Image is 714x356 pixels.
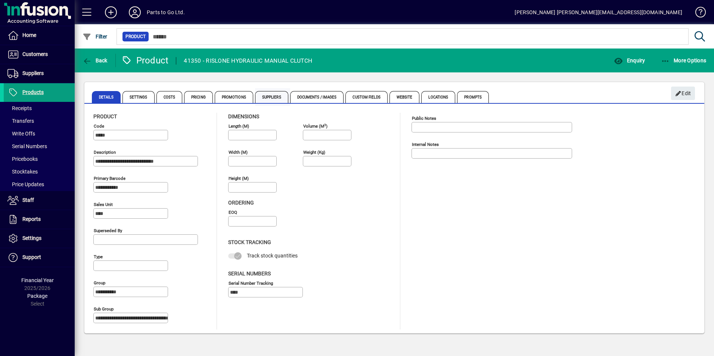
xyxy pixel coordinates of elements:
[7,143,47,149] span: Serial Numbers
[122,91,155,103] span: Settings
[81,54,109,67] button: Back
[4,115,75,127] a: Transfers
[229,124,249,129] mat-label: Length (m)
[324,123,326,127] sup: 3
[4,248,75,267] a: Support
[7,156,38,162] span: Pricebooks
[412,142,439,147] mat-label: Internal Notes
[22,254,41,260] span: Support
[22,51,48,57] span: Customers
[94,150,116,155] mat-label: Description
[457,91,489,103] span: Prompts
[22,235,41,241] span: Settings
[4,210,75,229] a: Reports
[94,176,125,181] mat-label: Primary barcode
[27,293,47,299] span: Package
[7,181,44,187] span: Price Updates
[4,45,75,64] a: Customers
[255,91,288,103] span: Suppliers
[228,113,259,119] span: Dimensions
[156,91,183,103] span: Costs
[215,91,253,103] span: Promotions
[22,89,44,95] span: Products
[22,70,44,76] span: Suppliers
[125,33,146,40] span: Product
[94,202,113,207] mat-label: Sales unit
[515,6,682,18] div: [PERSON_NAME] [PERSON_NAME][EMAIL_ADDRESS][DOMAIN_NAME]
[99,6,123,19] button: Add
[229,150,248,155] mat-label: Width (m)
[671,87,695,100] button: Edit
[7,118,34,124] span: Transfers
[184,55,312,67] div: 41350 - RISLONE HYDRAULIC MANUAL CLUTCH
[7,105,32,111] span: Receipts
[7,131,35,137] span: Write Offs
[659,54,708,67] button: More Options
[412,116,436,121] mat-label: Public Notes
[121,54,169,66] div: Product
[4,140,75,153] a: Serial Numbers
[4,26,75,45] a: Home
[229,176,249,181] mat-label: Height (m)
[614,57,645,63] span: Enquiry
[4,178,75,191] a: Price Updates
[4,127,75,140] a: Write Offs
[21,277,54,283] span: Financial Year
[123,6,147,19] button: Profile
[83,34,108,40] span: Filter
[94,228,122,233] mat-label: Superseded by
[94,306,114,312] mat-label: Sub group
[690,1,705,26] a: Knowledge Base
[4,153,75,165] a: Pricebooks
[184,91,213,103] span: Pricing
[147,6,185,18] div: Parts to Go Ltd.
[93,113,117,119] span: Product
[229,280,273,285] mat-label: Serial Number tracking
[4,165,75,178] a: Stocktakes
[4,64,75,83] a: Suppliers
[4,191,75,210] a: Staff
[290,91,344,103] span: Documents / Images
[345,91,387,103] span: Custom Fields
[421,91,455,103] span: Locations
[229,210,237,215] mat-label: EOQ
[661,57,707,63] span: More Options
[7,169,38,175] span: Stocktakes
[94,280,105,285] mat-label: Group
[75,54,116,67] app-page-header-button: Back
[228,271,271,277] span: Serial Numbers
[4,102,75,115] a: Receipts
[92,91,121,103] span: Details
[4,229,75,248] a: Settings
[81,30,109,43] button: Filter
[22,216,41,222] span: Reports
[389,91,420,103] span: Website
[94,254,103,259] mat-label: Type
[303,150,325,155] mat-label: Weight (Kg)
[675,87,691,100] span: Edit
[247,253,298,259] span: Track stock quantities
[612,54,647,67] button: Enquiry
[22,32,36,38] span: Home
[83,57,108,63] span: Back
[228,200,254,206] span: Ordering
[22,197,34,203] span: Staff
[303,124,327,129] mat-label: Volume (m )
[94,124,104,129] mat-label: Code
[228,239,271,245] span: Stock Tracking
